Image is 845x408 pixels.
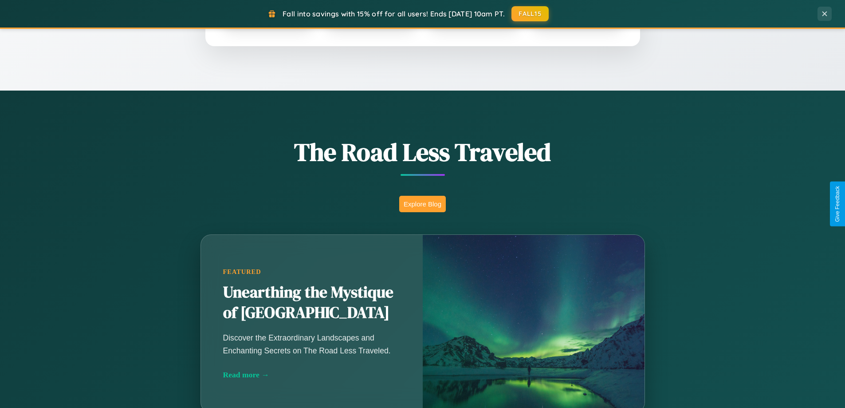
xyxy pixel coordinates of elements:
h1: The Road Less Traveled [157,135,689,169]
button: FALL15 [511,6,549,21]
div: Featured [223,268,401,276]
button: Explore Blog [399,196,446,212]
div: Read more → [223,370,401,380]
span: Fall into savings with 15% off for all users! Ends [DATE] 10am PT. [283,9,505,18]
h2: Unearthing the Mystique of [GEOGRAPHIC_DATA] [223,282,401,323]
div: Give Feedback [834,186,841,222]
p: Discover the Extraordinary Landscapes and Enchanting Secrets on The Road Less Traveled. [223,332,401,357]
